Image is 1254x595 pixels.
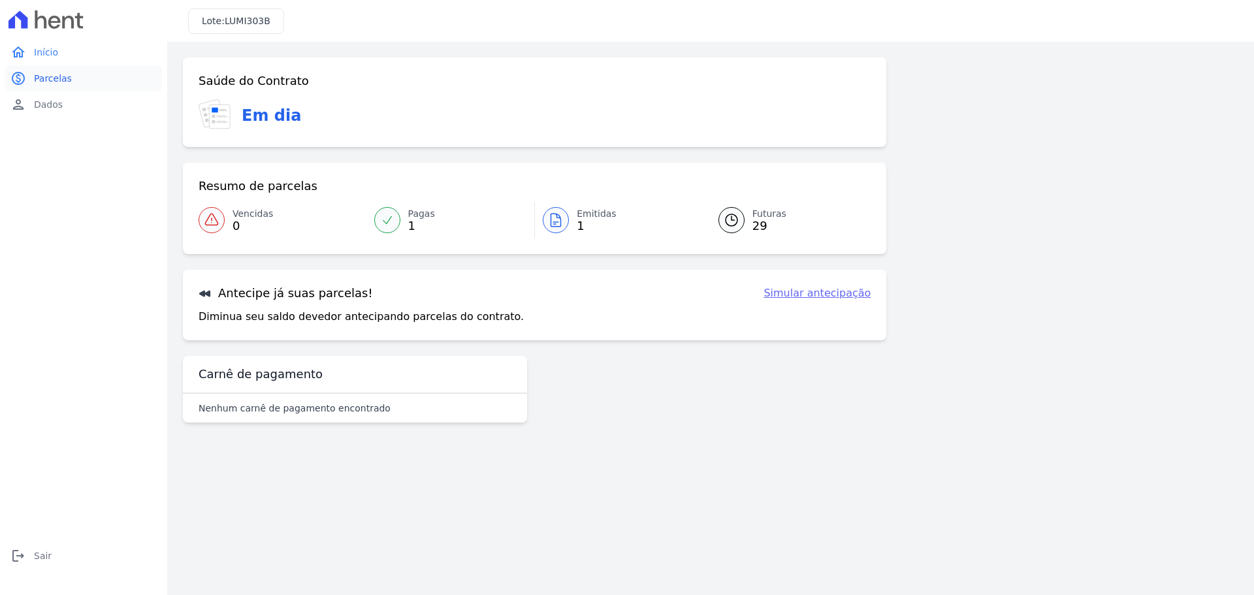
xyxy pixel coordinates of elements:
[199,402,391,415] p: Nenhum carnê de pagamento encontrado
[764,285,871,301] a: Simular antecipação
[10,548,26,564] i: logout
[199,202,366,238] a: Vencidas 0
[242,104,301,127] h3: Em dia
[752,221,786,231] span: 29
[34,98,63,111] span: Dados
[34,72,72,85] span: Parcelas
[199,285,373,301] h3: Antecipe já suas parcelas!
[199,309,524,325] p: Diminua seu saldo devedor antecipando parcelas do contrato.
[199,366,323,382] h3: Carnê de pagamento
[10,97,26,112] i: person
[10,71,26,86] i: paid
[199,178,317,194] h3: Resumo de parcelas
[366,202,535,238] a: Pagas 1
[34,46,58,59] span: Início
[5,543,162,569] a: logoutSair
[202,14,270,28] h3: Lote:
[34,549,52,562] span: Sair
[233,221,273,231] span: 0
[408,207,435,221] span: Pagas
[233,207,273,221] span: Vencidas
[577,221,617,231] span: 1
[408,221,435,231] span: 1
[752,207,786,221] span: Futuras
[5,65,162,91] a: paidParcelas
[225,16,270,26] span: LUMI303B
[5,91,162,118] a: personDados
[5,39,162,65] a: homeInício
[535,202,703,238] a: Emitidas 1
[703,202,871,238] a: Futuras 29
[199,73,309,89] h3: Saúde do Contrato
[10,44,26,60] i: home
[577,207,617,221] span: Emitidas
